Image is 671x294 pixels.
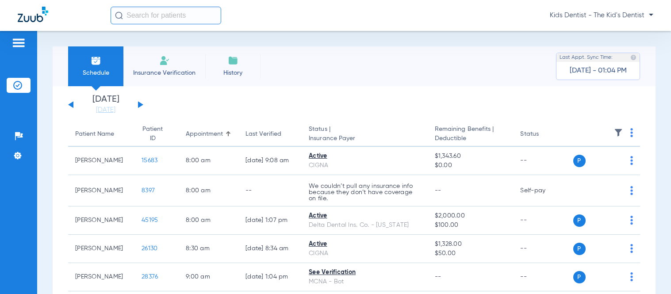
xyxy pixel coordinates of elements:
div: See Verification [309,268,420,277]
td: 8:30 AM [179,235,238,263]
img: group-dot-blue.svg [630,186,633,195]
td: 8:00 AM [179,147,238,175]
td: [DATE] 8:34 AM [238,235,302,263]
span: Last Appt. Sync Time: [560,53,613,62]
img: Schedule [91,55,101,66]
span: $50.00 [435,249,506,258]
div: Patient ID [142,125,164,143]
th: Status | [302,122,427,147]
div: Active [309,152,420,161]
td: -- [513,147,573,175]
span: Deductible [435,134,506,143]
td: -- [238,175,302,206]
td: 8:00 AM [179,175,238,206]
td: 8:00 AM [179,206,238,235]
div: Last Verified [245,130,281,139]
th: Remaining Benefits | [428,122,514,147]
div: CIGNA [309,161,420,170]
img: hamburger-icon [12,38,26,48]
span: 26130 [142,245,157,252]
img: group-dot-blue.svg [630,128,633,137]
span: Kids Dentist - The Kid's Dentist [550,11,653,20]
td: 9:00 AM [179,263,238,291]
div: Patient ID [142,125,172,143]
div: Active [309,240,420,249]
span: -- [435,274,441,280]
td: [DATE] 1:07 PM [238,206,302,235]
span: P [573,155,586,167]
span: P [573,243,586,255]
p: We couldn’t pull any insurance info because they don’t have coverage on file. [309,183,420,202]
td: [PERSON_NAME] [68,263,134,291]
span: 45195 [142,217,158,223]
div: Delta Dental Ins. Co. - [US_STATE] [309,221,420,230]
span: P [573,214,586,227]
span: $1,328.00 [435,240,506,249]
input: Search for patients [111,7,221,24]
td: [PERSON_NAME] [68,175,134,206]
td: [PERSON_NAME] [68,206,134,235]
td: -- [513,206,573,235]
img: Zuub Logo [18,7,48,22]
img: group-dot-blue.svg [630,244,633,253]
div: MCNA - Bot [309,277,420,286]
span: $100.00 [435,221,506,230]
img: group-dot-blue.svg [630,216,633,225]
span: History [212,69,254,77]
div: Appointment [186,130,223,139]
img: filter.svg [614,128,623,137]
img: group-dot-blue.svg [630,156,633,165]
span: $1,343.60 [435,152,506,161]
a: [DATE] [79,106,132,115]
iframe: Chat Widget [627,252,671,294]
span: Insurance Verification [130,69,199,77]
span: [DATE] - 01:04 PM [570,66,627,75]
li: [DATE] [79,95,132,115]
div: Last Verified [245,130,295,139]
div: CIGNA [309,249,420,258]
span: 15683 [142,157,157,164]
td: [PERSON_NAME] [68,147,134,175]
div: Patient Name [75,130,114,139]
div: Patient Name [75,130,127,139]
img: Manual Insurance Verification [159,55,170,66]
td: -- [513,235,573,263]
span: $0.00 [435,161,506,170]
img: History [228,55,238,66]
td: Self-pay [513,175,573,206]
span: $2,000.00 [435,211,506,221]
div: Appointment [186,130,231,139]
img: last sync help info [630,54,636,61]
th: Status [513,122,573,147]
div: Active [309,211,420,221]
td: [DATE] 1:04 PM [238,263,302,291]
img: Search Icon [115,11,123,19]
span: Insurance Payer [309,134,420,143]
span: 8397 [142,187,155,194]
span: 28376 [142,274,158,280]
span: -- [435,187,441,194]
td: [PERSON_NAME] [68,235,134,263]
td: [DATE] 9:08 AM [238,147,302,175]
span: P [573,271,586,283]
td: -- [513,263,573,291]
span: Schedule [75,69,117,77]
